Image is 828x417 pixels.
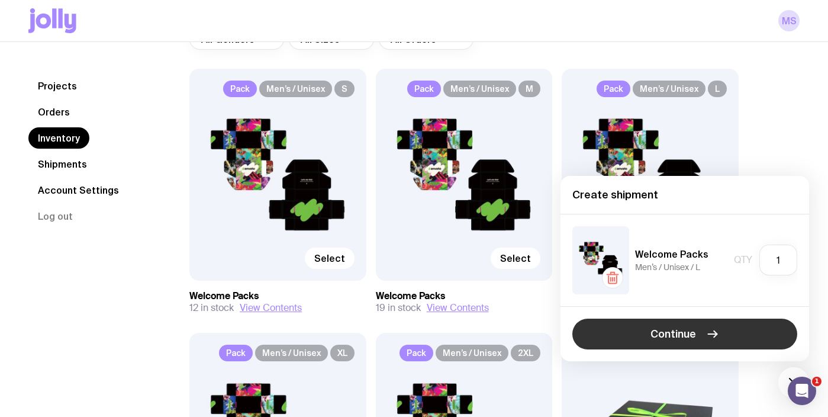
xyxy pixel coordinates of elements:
[597,81,630,97] span: Pack
[189,290,366,302] h3: Welcome Packs
[28,179,128,201] a: Account Settings
[436,345,508,361] span: Men’s / Unisex
[427,302,489,314] button: View Contents
[240,302,302,314] button: View Contents
[223,81,257,97] span: Pack
[788,377,816,405] iframe: Intercom live chat
[407,81,441,97] span: Pack
[812,377,821,386] span: 1
[778,10,800,31] a: MS
[633,81,705,97] span: Men’s / Unisex
[518,81,540,97] span: M
[28,75,86,97] a: Projects
[334,81,355,97] span: S
[330,345,355,361] span: XL
[255,345,328,361] span: Men’s / Unisex
[443,81,516,97] span: Men’s / Unisex
[500,252,531,264] span: Select
[635,262,700,272] span: Men’s / Unisex / L
[376,302,421,314] span: 19 in stock
[259,81,332,97] span: Men’s / Unisex
[708,81,727,97] span: L
[28,206,82,227] button: Log out
[28,153,96,175] a: Shipments
[572,319,797,349] button: Continue
[650,327,696,341] span: Continue
[376,290,553,302] h3: Welcome Packs
[314,252,345,264] span: Select
[734,254,752,266] span: Qty
[572,188,797,202] h4: Create shipment
[635,248,708,260] h5: Welcome Packs
[399,345,433,361] span: Pack
[511,345,540,361] span: 2XL
[28,127,89,149] a: Inventory
[28,101,79,123] a: Orders
[189,302,234,314] span: 12 in stock
[219,345,253,361] span: Pack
